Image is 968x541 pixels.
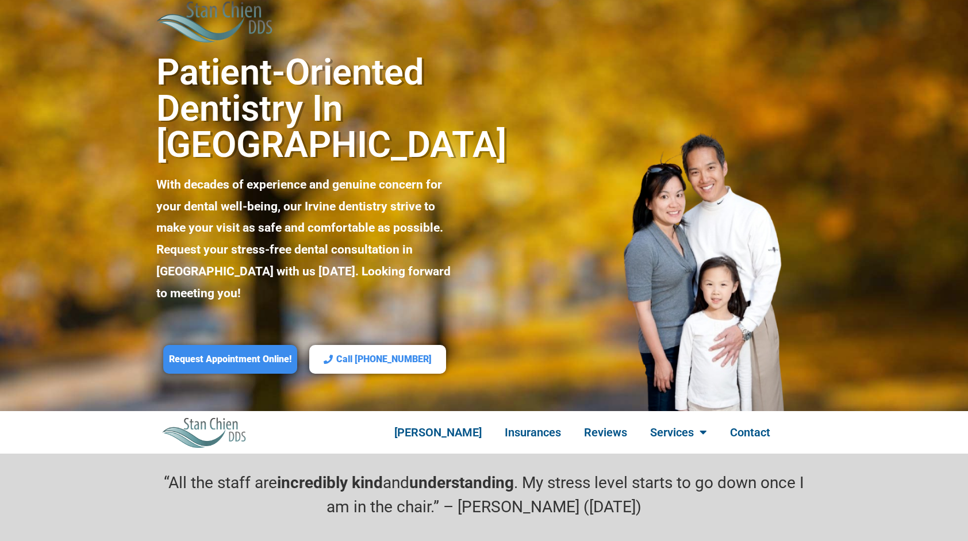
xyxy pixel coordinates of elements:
span: Request Appointment Online! [169,354,291,366]
nav: Menu [359,419,806,446]
p: “All the staff are and . My stress level starts to go down once I am in the chair.” – [PERSON_NAM... [156,471,812,519]
strong: understanding [409,473,514,492]
a: Reviews [573,419,639,446]
span: Call [PHONE_NUMBER] [336,354,432,366]
a: Call [PHONE_NUMBER] [309,345,446,374]
a: Contact [719,419,782,446]
a: [PERSON_NAME] [383,419,493,446]
img: Stan Chien DDS Best Irvine Dentist Logo [162,417,247,447]
h2: Patient-Oriented Dentistry in [GEOGRAPHIC_DATA] [156,54,451,163]
strong: incredibly kind [277,473,383,492]
a: Insurances [493,419,573,446]
a: Services [639,419,719,446]
p: With decades of experience and genuine concern for your dental well-being, our Irvine dentistry s... [156,174,451,305]
a: Request Appointment Online! [163,345,297,374]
